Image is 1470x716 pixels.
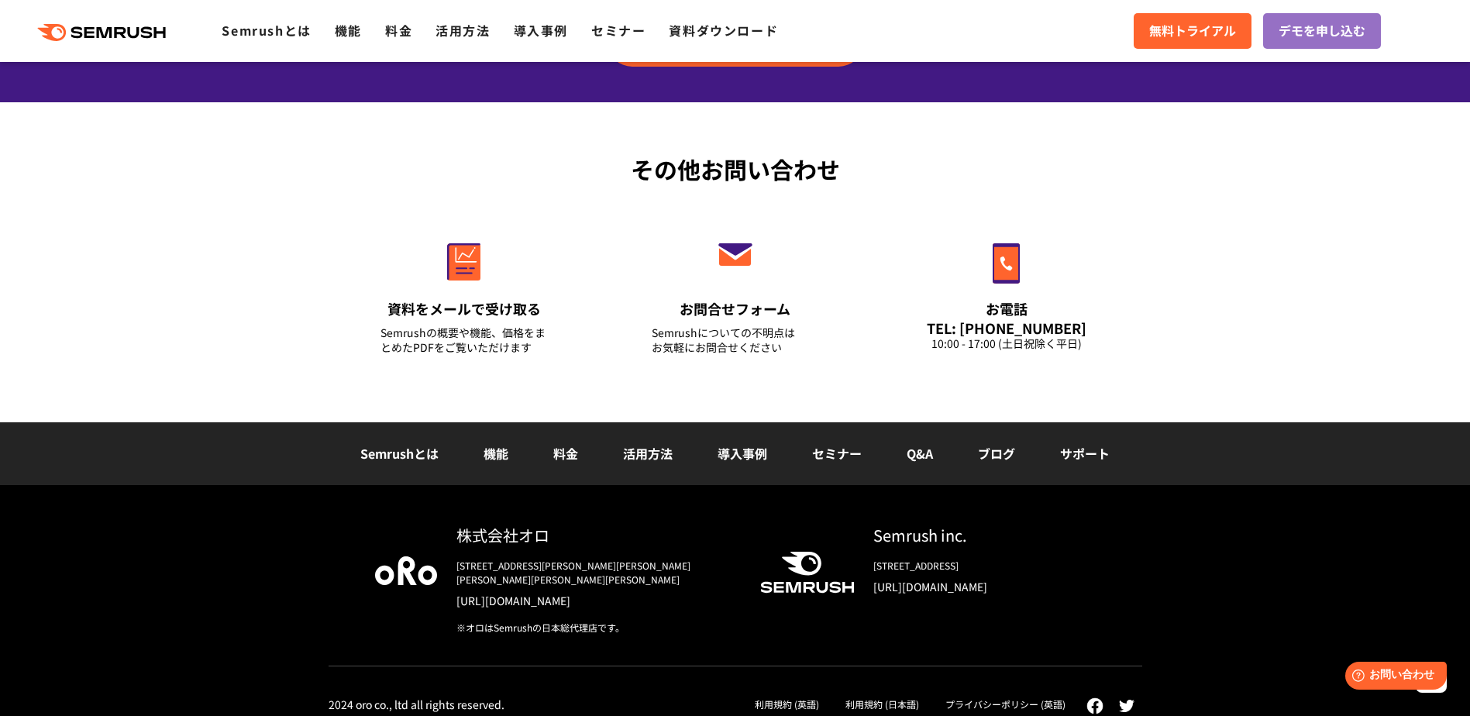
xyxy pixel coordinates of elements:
div: Semrushの概要や機能、価格をまとめたPDFをご覧いただけます [380,325,548,355]
a: プライバシーポリシー (英語) [945,697,1065,711]
a: [URL][DOMAIN_NAME] [456,593,735,608]
div: [STREET_ADDRESS][PERSON_NAME][PERSON_NAME][PERSON_NAME][PERSON_NAME][PERSON_NAME] [456,559,735,587]
iframe: Help widget launcher [1332,656,1453,699]
div: お電話 [923,299,1090,318]
a: 料金 [385,21,412,40]
a: 利用規約 (英語) [755,697,819,711]
a: 活用方法 [623,444,673,463]
a: 導入事例 [514,21,568,40]
a: セミナー [591,21,645,40]
div: 10:00 - 17:00 (土日祝除く平日) [923,336,1090,351]
a: Q&A [907,444,933,463]
div: [STREET_ADDRESS] [873,559,1096,573]
span: デモを申し込む [1279,21,1365,41]
a: Semrushとは [222,21,311,40]
div: ※オロはSemrushの日本総代理店です。 [456,621,735,635]
a: 料金 [553,444,578,463]
a: 無料トライアル [1134,13,1251,49]
a: デモを申し込む [1263,13,1381,49]
div: お問合せフォーム [652,299,819,318]
a: 導入事例 [718,444,767,463]
div: Semrush inc. [873,524,1096,546]
a: サポート [1060,444,1110,463]
div: 資料をメールで受け取る [380,299,548,318]
a: 資料ダウンロード [669,21,778,40]
a: 資料をメールで受け取る Semrushの概要や機能、価格をまとめたPDFをご覧いただけます [348,210,580,374]
a: Semrushとは [360,444,439,463]
span: 無料トライアル [1149,21,1236,41]
img: facebook [1086,697,1103,714]
img: twitter [1119,700,1134,712]
a: セミナー [812,444,862,463]
div: TEL: [PHONE_NUMBER] [923,319,1090,336]
a: 利用規約 (日本語) [845,697,919,711]
img: oro company [375,556,437,584]
div: 株式会社オロ [456,524,735,546]
div: その他お問い合わせ [329,152,1142,187]
div: 2024 oro co., ltd all rights reserved. [329,697,504,711]
a: 機能 [335,21,362,40]
a: [URL][DOMAIN_NAME] [873,579,1096,594]
a: ブログ [978,444,1015,463]
a: お問合せフォーム Semrushについての不明点はお気軽にお問合せください [619,210,852,374]
div: Semrushについての不明点は お気軽にお問合せください [652,325,819,355]
a: 機能 [484,444,508,463]
a: 活用方法 [435,21,490,40]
